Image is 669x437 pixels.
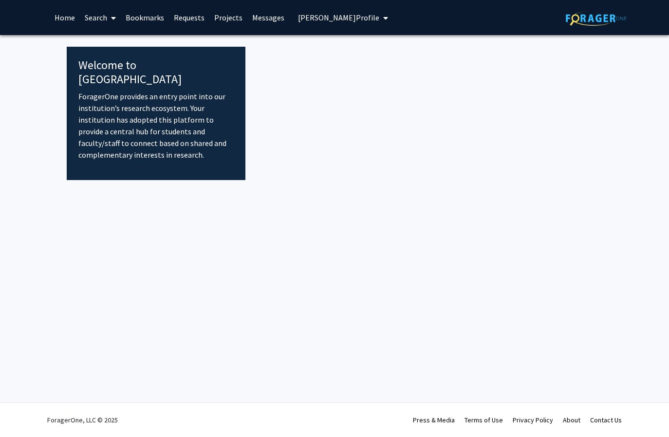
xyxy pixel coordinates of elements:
[80,0,121,35] a: Search
[78,91,234,161] p: ForagerOne provides an entry point into our institution’s research ecosystem. Your institution ha...
[121,0,169,35] a: Bookmarks
[513,416,553,424] a: Privacy Policy
[50,0,80,35] a: Home
[465,416,503,424] a: Terms of Use
[566,11,627,26] img: ForagerOne Logo
[209,0,247,35] a: Projects
[298,13,379,22] span: [PERSON_NAME] Profile
[47,403,118,437] div: ForagerOne, LLC © 2025
[78,58,234,87] h4: Welcome to [GEOGRAPHIC_DATA]
[247,0,289,35] a: Messages
[169,0,209,35] a: Requests
[590,416,622,424] a: Contact Us
[413,416,455,424] a: Press & Media
[563,416,580,424] a: About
